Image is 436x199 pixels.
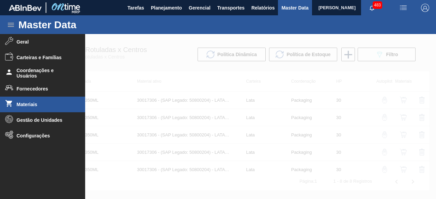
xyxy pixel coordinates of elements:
[281,4,308,12] span: Master Data
[251,4,275,12] span: Relatórios
[17,102,73,107] span: Materiais
[17,39,73,45] span: Geral
[151,4,182,12] span: Planejamento
[217,4,245,12] span: Transportes
[399,4,407,12] img: userActions
[17,133,73,138] span: Configurações
[9,5,42,11] img: TNhmsLtSVTkK8tSr43FrP2fwEKptu5GPRR3wAAAABJRU5ErkJggg==
[361,3,383,13] button: Notificações
[17,86,73,92] span: Fornecedores
[17,55,73,60] span: Carteiras e Famílias
[421,4,429,12] img: Logout
[189,4,211,12] span: Gerencial
[18,21,139,29] h1: Master Data
[127,4,144,12] span: Tarefas
[373,1,382,9] span: 483
[17,117,73,123] span: Gestão de Unidades
[17,68,73,79] span: Coordenações e Usuários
